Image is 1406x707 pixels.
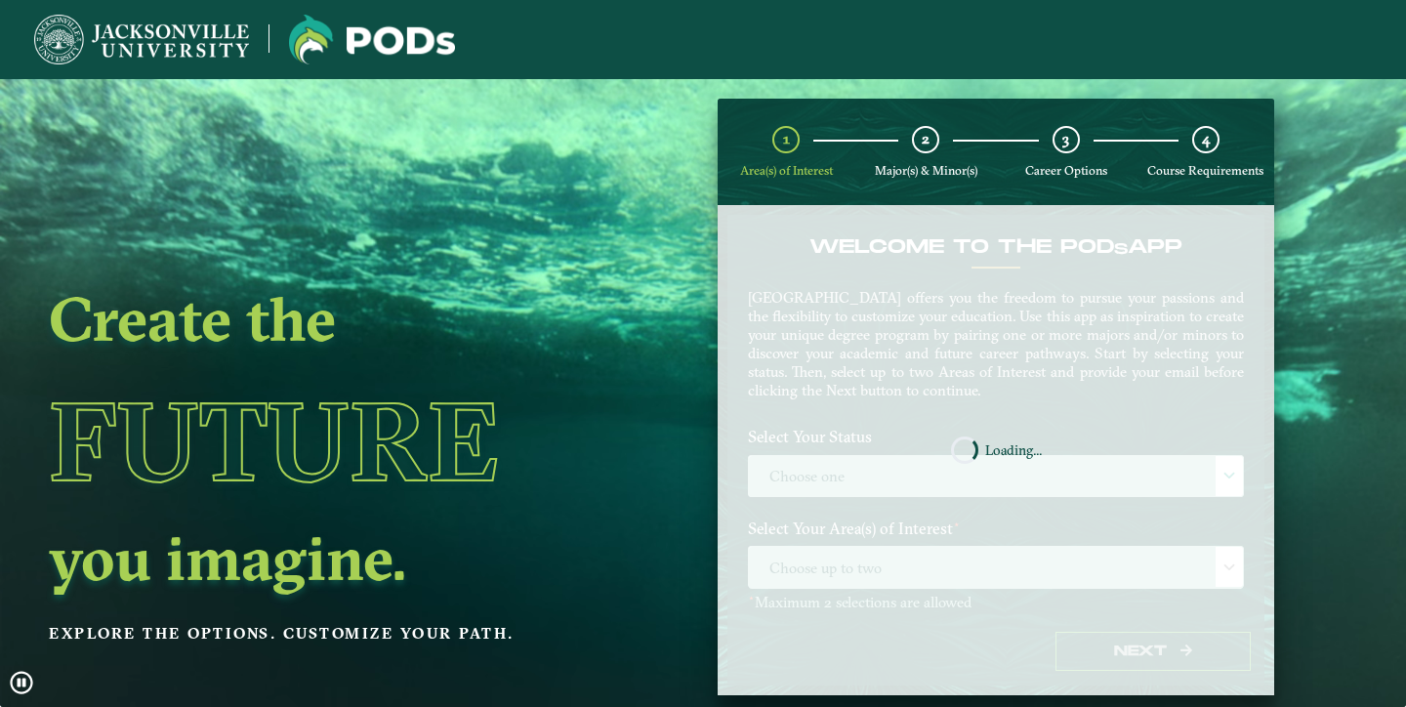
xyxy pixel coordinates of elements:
span: Course Requirements [1147,163,1263,178]
span: Area(s) of Interest [740,163,833,178]
img: Jacksonville University logo [34,15,249,64]
span: Major(s) & Minor(s) [875,163,977,178]
span: 2 [922,130,930,148]
span: 3 [1062,130,1069,148]
h1: Future [49,353,584,530]
h2: Create the [49,291,584,346]
p: Explore the options. Customize your path. [49,619,584,648]
span: Career Options [1025,163,1107,178]
span: 4 [1202,130,1210,148]
img: Jacksonville University logo [289,15,455,64]
h2: you imagine. [49,530,584,585]
span: 1 [783,130,790,148]
span: Loading... [985,443,1042,457]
